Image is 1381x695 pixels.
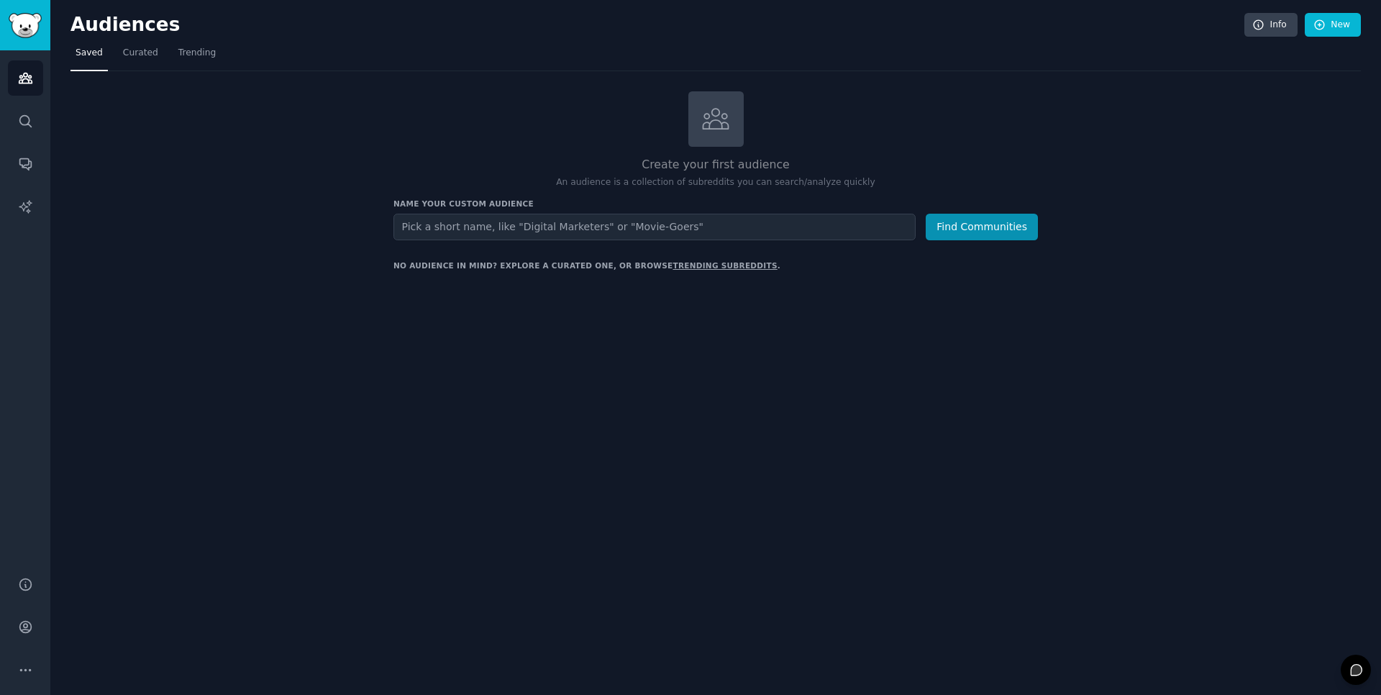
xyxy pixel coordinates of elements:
a: Trending [173,42,221,71]
a: Info [1244,13,1298,37]
button: Find Communities [926,214,1038,240]
h3: Name your custom audience [393,199,1038,209]
span: Trending [178,47,216,60]
span: Saved [76,47,103,60]
a: Saved [70,42,108,71]
p: An audience is a collection of subreddits you can search/analyze quickly [393,176,1038,189]
div: No audience in mind? Explore a curated one, or browse . [393,260,780,271]
input: Pick a short name, like "Digital Marketers" or "Movie-Goers" [393,214,916,240]
a: New [1305,13,1361,37]
a: Curated [118,42,163,71]
h2: Audiences [70,14,1244,37]
h2: Create your first audience [393,156,1038,174]
span: Curated [123,47,158,60]
img: GummySearch logo [9,13,42,38]
a: trending subreddits [673,261,777,270]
